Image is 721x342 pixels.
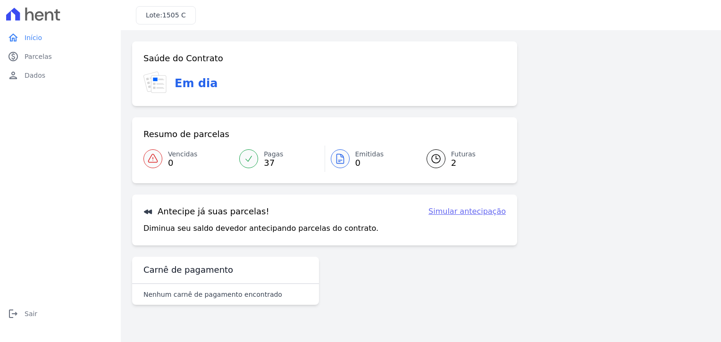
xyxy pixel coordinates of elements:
p: Nenhum carnê de pagamento encontrado [143,290,282,299]
a: Simular antecipação [428,206,506,217]
i: home [8,32,19,43]
a: Vencidas 0 [143,146,234,172]
span: Emitidas [355,149,384,159]
span: 1505 C [162,11,186,19]
span: Parcelas [25,52,52,61]
a: logoutSair [4,304,117,323]
h3: Saúde do Contrato [143,53,223,64]
p: Diminua seu saldo devedor antecipando parcelas do contrato. [143,223,378,234]
h3: Em dia [175,75,218,92]
a: Pagas 37 [234,146,324,172]
h3: Lote: [146,10,186,20]
i: person [8,70,19,81]
span: Sair [25,309,37,318]
h3: Carnê de pagamento [143,264,233,276]
a: paidParcelas [4,47,117,66]
span: Dados [25,71,45,80]
span: Pagas [264,149,283,159]
span: 2 [451,159,476,167]
a: personDados [4,66,117,85]
h3: Antecipe já suas parcelas! [143,206,269,217]
span: Futuras [451,149,476,159]
i: logout [8,308,19,319]
h3: Resumo de parcelas [143,129,229,140]
span: 0 [168,159,197,167]
a: Emitidas 0 [325,146,415,172]
span: Início [25,33,42,42]
a: Futuras 2 [415,146,506,172]
span: Vencidas [168,149,197,159]
span: 37 [264,159,283,167]
i: paid [8,51,19,62]
span: 0 [355,159,384,167]
a: homeInício [4,28,117,47]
